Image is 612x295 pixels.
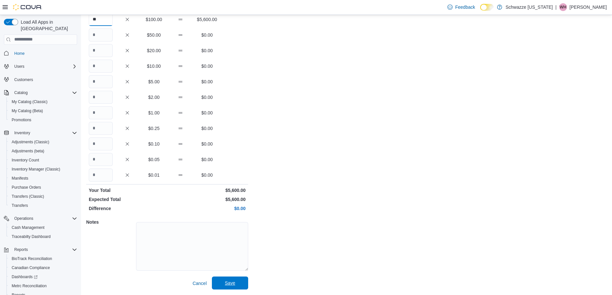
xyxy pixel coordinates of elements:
span: BioTrack Reconciliation [12,256,52,261]
img: Cova [13,4,42,10]
span: Operations [14,216,33,221]
button: Users [12,63,27,70]
button: Cancel [190,277,209,290]
p: $5,600.00 [195,16,219,23]
a: Metrc Reconciliation [9,282,49,290]
p: $10.00 [142,63,166,69]
a: Manifests [9,174,31,182]
button: Transfers [6,201,80,210]
span: Home [14,51,25,56]
span: Catalog [12,89,77,97]
button: Operations [1,214,80,223]
span: Customers [12,76,77,84]
p: $0.00 [195,47,219,54]
p: $100.00 [142,16,166,23]
p: $0.00 [195,63,219,69]
button: BioTrack Reconciliation [6,254,80,263]
button: Inventory Manager (Classic) [6,165,80,174]
span: Dashboards [9,273,77,281]
span: Canadian Compliance [12,265,50,270]
p: $0.00 [168,205,246,212]
p: $0.01 [142,172,166,178]
span: Traceabilty Dashboard [9,233,77,241]
a: BioTrack Reconciliation [9,255,55,263]
a: Home [12,50,27,57]
input: Quantity [89,137,113,150]
a: Adjustments (Classic) [9,138,52,146]
span: Adjustments (Classic) [9,138,77,146]
span: Cash Management [9,224,77,231]
span: Dashboards [12,274,38,279]
span: Inventory Count [9,156,77,164]
span: Adjustments (Classic) [12,139,49,145]
span: Manifests [9,174,77,182]
span: Transfers (Classic) [12,194,44,199]
button: Home [1,49,80,58]
input: Quantity [89,60,113,73]
span: My Catalog (Beta) [9,107,77,115]
span: Purchase Orders [9,183,77,191]
p: $0.00 [195,172,219,178]
button: Manifests [6,174,80,183]
button: Canadian Compliance [6,263,80,272]
span: Customers [14,77,33,82]
a: Transfers [9,202,30,209]
span: BioTrack Reconciliation [9,255,77,263]
a: Canadian Compliance [9,264,52,272]
button: Customers [1,75,80,84]
span: Operations [12,215,77,222]
p: Expected Total [89,196,166,203]
p: $0.10 [142,141,166,147]
input: Quantity [89,75,113,88]
a: Adjustments (beta) [9,147,47,155]
p: $0.00 [195,110,219,116]
span: Traceabilty Dashboard [12,234,51,239]
p: $0.00 [195,156,219,163]
a: Cash Management [9,224,47,231]
p: $5,600.00 [168,196,246,203]
p: $0.00 [195,32,219,38]
input: Quantity [89,91,113,104]
span: Promotions [12,117,31,123]
button: Reports [1,245,80,254]
a: Dashboards [6,272,80,281]
input: Quantity [89,29,113,41]
a: Dashboards [9,273,40,281]
span: Catalog [14,90,28,95]
p: $5.00 [142,78,166,85]
button: Catalog [12,89,30,97]
span: WH [560,3,566,11]
a: My Catalog (Classic) [9,98,50,106]
button: Operations [12,215,36,222]
h5: Notes [86,216,135,229]
a: Transfers (Classic) [9,193,47,200]
p: $20.00 [142,47,166,54]
span: Promotions [9,116,77,124]
span: Adjustments (beta) [12,148,44,154]
span: Metrc Reconciliation [9,282,77,290]
button: Save [212,277,248,289]
p: | [555,3,557,11]
span: Reports [14,247,28,252]
p: Difference [89,205,166,212]
button: Adjustments (Classic) [6,137,80,147]
span: Users [12,63,77,70]
p: $5,600.00 [168,187,246,194]
a: Inventory Count [9,156,42,164]
span: Metrc Reconciliation [12,283,47,289]
button: Users [1,62,80,71]
button: Traceabilty Dashboard [6,232,80,241]
input: Quantity [89,106,113,119]
p: $0.00 [195,78,219,85]
button: Purchase Orders [6,183,80,192]
span: Transfers [9,202,77,209]
a: Feedback [445,1,478,14]
a: Purchase Orders [9,183,44,191]
a: Traceabilty Dashboard [9,233,53,241]
p: $0.05 [142,156,166,163]
span: Transfers (Classic) [9,193,77,200]
span: Reports [12,246,77,254]
p: [PERSON_NAME] [570,3,607,11]
span: Adjustments (beta) [9,147,77,155]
